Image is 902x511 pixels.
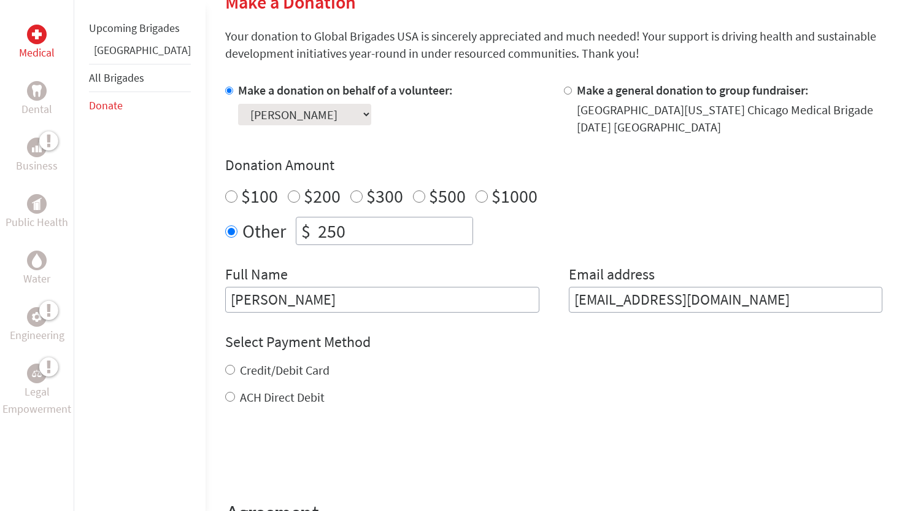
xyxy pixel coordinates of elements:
[238,82,453,98] label: Make a donation on behalf of a volunteer:
[27,81,47,101] div: Dental
[89,64,191,92] li: All Brigades
[89,15,191,42] li: Upcoming Brigades
[242,217,286,245] label: Other
[32,253,42,267] img: Water
[296,217,315,244] div: $
[23,251,50,287] a: WaterWater
[27,138,47,157] div: Business
[27,307,47,327] div: Engineering
[366,184,403,208] label: $300
[89,71,144,85] a: All Brigades
[10,327,64,344] p: Engineering
[32,85,42,96] img: Dental
[27,364,47,383] div: Legal Empowerment
[32,370,42,377] img: Legal Empowerment
[491,184,538,208] label: $1000
[27,251,47,270] div: Water
[16,138,58,174] a: BusinessBusiness
[32,198,42,210] img: Public Health
[32,312,42,322] img: Engineering
[240,389,325,405] label: ACH Direct Debit
[27,25,47,44] div: Medical
[225,287,539,313] input: Enter Full Name
[315,217,472,244] input: Enter Amount
[225,28,882,62] p: Your donation to Global Brigades USA is sincerely appreciated and much needed! Your support is dr...
[23,270,50,287] p: Water
[2,364,71,418] a: Legal EmpowermentLegal Empowerment
[19,44,55,61] p: Medical
[225,155,882,175] h4: Donation Amount
[429,184,466,208] label: $500
[32,29,42,39] img: Medical
[94,43,191,57] a: [GEOGRAPHIC_DATA]
[16,157,58,174] p: Business
[569,265,655,287] label: Email address
[577,101,883,136] div: [GEOGRAPHIC_DATA][US_STATE] Chicago Medical Brigade [DATE] [GEOGRAPHIC_DATA]
[21,81,52,118] a: DentalDental
[32,142,42,152] img: Business
[6,214,68,231] p: Public Health
[240,362,330,378] label: Credit/Debit Card
[225,431,412,478] iframe: reCAPTCHA
[19,25,55,61] a: MedicalMedical
[89,42,191,64] li: Panama
[89,21,180,35] a: Upcoming Brigades
[225,332,882,352] h4: Select Payment Method
[89,92,191,119] li: Donate
[2,383,71,418] p: Legal Empowerment
[304,184,341,208] label: $200
[10,307,64,344] a: EngineeringEngineering
[27,194,47,214] div: Public Health
[225,265,288,287] label: Full Name
[577,82,809,98] label: Make a general donation to group fundraiser:
[21,101,52,118] p: Dental
[6,194,68,231] a: Public HealthPublic Health
[569,287,883,313] input: Your Email
[89,98,123,112] a: Donate
[241,184,278,208] label: $100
